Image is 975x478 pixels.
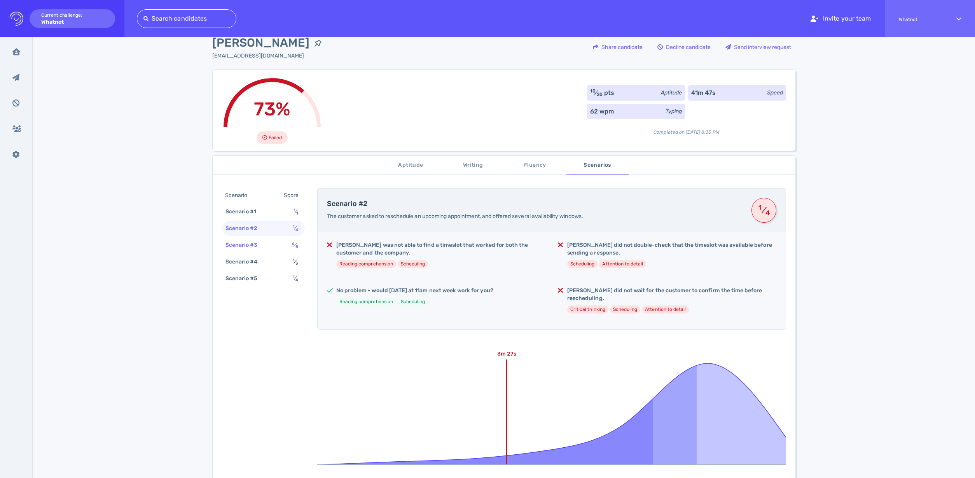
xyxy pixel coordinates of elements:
[269,133,282,142] span: Failed
[293,258,298,265] span: ⁄
[254,98,290,120] span: 73%
[295,244,298,249] sub: 8
[610,305,641,314] li: Scheduling
[767,89,783,97] div: Speed
[295,261,298,266] sub: 3
[599,260,646,268] li: Attention to detail
[293,275,298,282] span: ⁄
[295,277,298,283] sub: 4
[398,260,428,268] li: Scheduling
[327,200,742,208] h4: Scenario #2
[567,305,608,314] li: Critical thinking
[590,88,615,98] div: ⁄ pts
[509,160,562,170] span: Fluency
[571,160,624,170] span: Scenarios
[567,260,598,268] li: Scheduling
[398,298,428,306] li: Scheduling
[899,17,942,22] span: Whatnot
[447,160,500,170] span: Writing
[224,239,267,251] div: Scenario #3
[590,88,596,94] sup: 10
[296,211,298,216] sub: 1
[294,208,295,213] sup: 1
[293,274,295,279] sup: 1
[293,224,295,229] sup: 1
[224,256,267,267] div: Scenario #4
[336,287,493,295] h5: No problem - would [DATE] at 11am next week work for you?
[224,223,267,234] div: Scenario #2
[292,242,298,248] span: ⁄
[327,213,583,220] span: The customer asked to reschedule an upcoming appointment, and offered several availability windows.
[765,212,771,214] sub: 4
[336,260,396,268] li: Reading comprehension
[691,88,716,98] div: 41m 47s
[293,258,295,263] sup: 1
[587,122,786,136] div: Completed on [DATE] 8:35 PM
[567,241,776,257] h5: [PERSON_NAME] did not double-check that the timeslot was available before sending a response.
[292,241,295,246] sup: 6
[589,38,647,56] button: Share candidate
[224,273,267,284] div: Scenario #5
[282,190,303,201] div: Score
[653,38,715,56] button: Decline candidate
[597,92,603,97] sub: 20
[757,207,763,208] sup: 1
[497,351,516,357] text: 3m 27s
[721,38,795,56] button: Send interview request
[642,305,689,314] li: Attention to detail
[336,241,545,257] h5: [PERSON_NAME] was not able to find a timeslot that worked for both the customer and the company.
[567,287,776,302] h5: [PERSON_NAME] did not wait for the customer to confirm the time before rescheduling.
[590,107,614,116] div: 62 wpm
[295,227,298,232] sub: 4
[336,298,396,306] li: Reading comprehension
[384,160,437,170] span: Aptitude
[224,190,257,201] div: Scenario
[294,208,298,215] span: ⁄
[293,225,298,232] span: ⁄
[224,206,266,217] div: Scenario #1
[212,52,327,60] div: Click to copy the email address
[722,38,795,56] div: Send interview request
[212,34,309,52] span: [PERSON_NAME]
[653,38,715,56] div: Decline candidate
[757,203,771,217] span: ⁄
[666,107,682,115] div: Typing
[661,89,682,97] div: Aptitude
